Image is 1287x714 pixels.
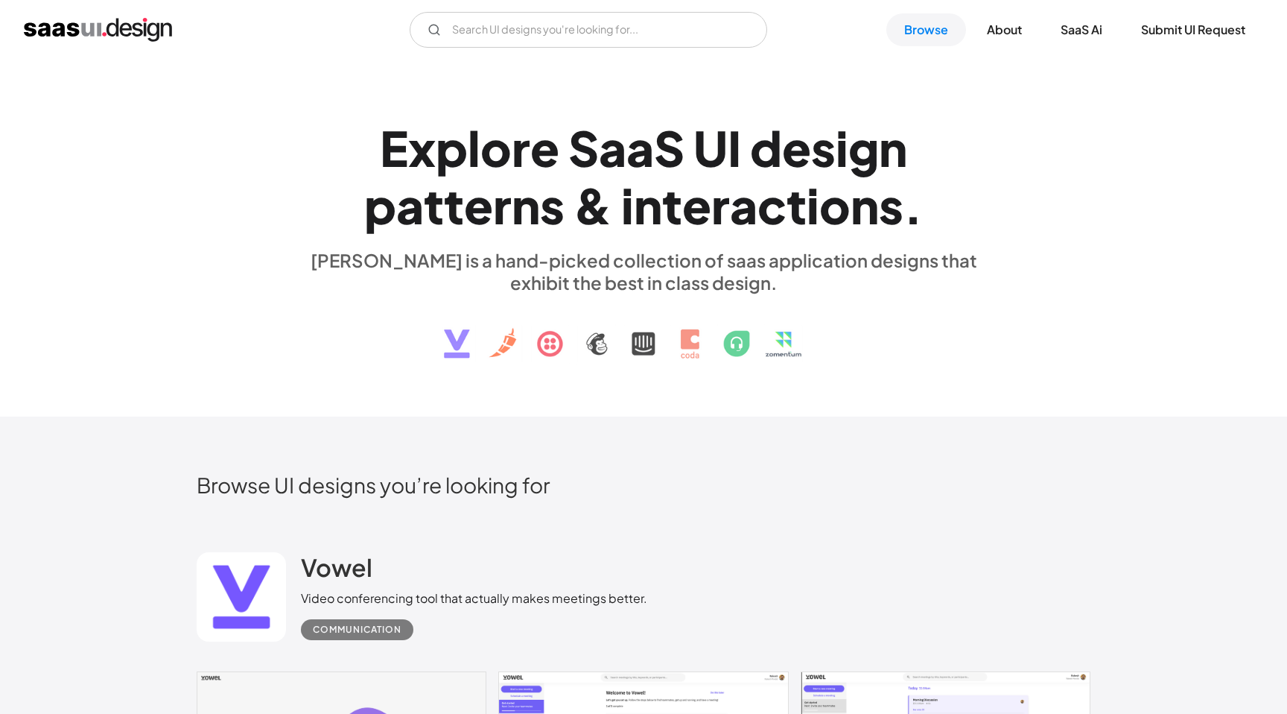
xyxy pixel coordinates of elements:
div: a [626,119,654,177]
div: . [903,177,923,234]
div: i [836,119,848,177]
div: a [730,177,757,234]
div: S [568,119,599,177]
div: t [424,177,444,234]
div: s [540,177,565,234]
h2: Browse UI designs you’re looking for [197,472,1090,498]
div: r [711,177,730,234]
a: SaaS Ai [1043,13,1120,46]
div: e [782,119,811,177]
div: s [879,177,903,234]
div: e [530,119,559,177]
div: p [364,177,396,234]
div: l [468,119,480,177]
a: home [24,18,172,42]
div: n [851,177,879,234]
a: Submit UI Request [1123,13,1263,46]
div: n [879,119,907,177]
div: i [621,177,634,234]
div: t [786,177,807,234]
div: e [682,177,711,234]
h2: Vowel [301,552,372,582]
img: text, icon, saas logo [418,294,869,371]
a: About [969,13,1040,46]
a: Browse [886,13,966,46]
div: n [634,177,662,234]
h1: Explore SaaS UI design patterns & interactions. [301,119,986,234]
div: d [750,119,782,177]
div: n [512,177,540,234]
div: Communication [313,621,401,639]
div: o [480,119,512,177]
div: t [662,177,682,234]
div: I [728,119,741,177]
div: g [848,119,879,177]
form: Email Form [410,12,767,48]
div: r [512,119,530,177]
input: Search UI designs you're looking for... [410,12,767,48]
a: Vowel [301,552,372,590]
div: E [380,119,408,177]
div: o [819,177,851,234]
div: p [436,119,468,177]
div: t [444,177,464,234]
div: S [654,119,684,177]
div: Video conferencing tool that actually makes meetings better. [301,590,647,607]
div: x [408,119,436,177]
div: a [599,119,626,177]
div: a [396,177,424,234]
div: s [811,119,836,177]
div: & [573,177,612,234]
div: i [807,177,819,234]
div: U [693,119,728,177]
div: e [464,177,493,234]
div: r [493,177,512,234]
div: [PERSON_NAME] is a hand-picked collection of saas application designs that exhibit the best in cl... [301,249,986,294]
div: c [757,177,786,234]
